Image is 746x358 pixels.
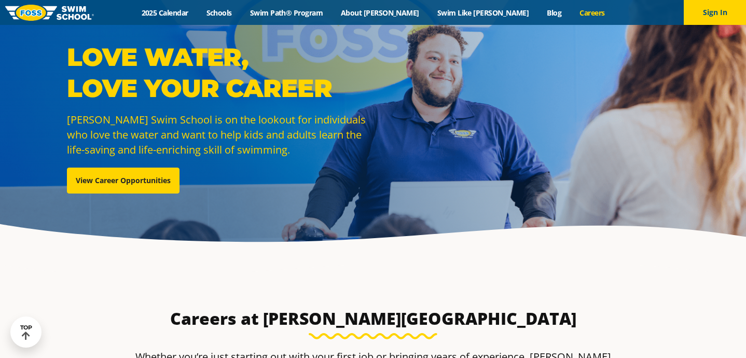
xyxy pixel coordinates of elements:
[67,168,179,194] a: View Career Opportunities
[332,8,429,18] a: About [PERSON_NAME]
[67,113,366,157] span: [PERSON_NAME] Swim School is on the lookout for individuals who love the water and want to help k...
[128,308,618,329] h3: Careers at [PERSON_NAME][GEOGRAPHIC_DATA]
[20,324,32,340] div: TOP
[5,5,94,21] img: FOSS Swim School Logo
[197,8,241,18] a: Schools
[428,8,538,18] a: Swim Like [PERSON_NAME]
[67,42,368,104] p: Love Water, Love Your Career
[132,8,197,18] a: 2025 Calendar
[571,8,614,18] a: Careers
[241,8,331,18] a: Swim Path® Program
[538,8,571,18] a: Blog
